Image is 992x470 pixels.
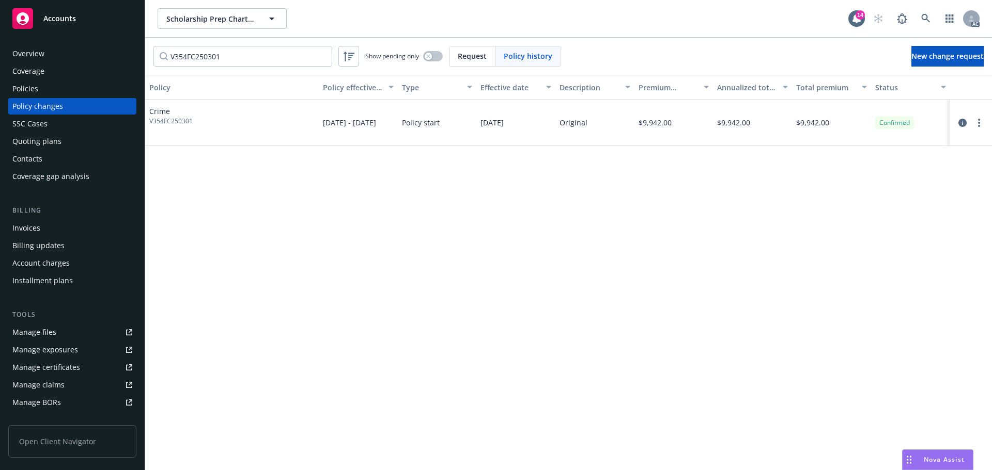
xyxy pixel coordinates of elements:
div: Billing updates [12,237,65,254]
span: $9,942.00 [796,117,829,128]
div: Manage certificates [12,359,80,376]
div: Effective date [481,82,540,93]
button: Nova Assist [902,449,973,470]
a: Contacts [8,151,136,167]
span: V354FC250301 [149,117,193,126]
a: Start snowing [868,8,889,29]
div: Coverage [12,63,44,79]
a: Summary of insurance [8,412,136,428]
a: Accounts [8,4,136,33]
div: Manage BORs [12,394,61,411]
div: Manage files [12,324,56,341]
div: Policies [12,80,38,97]
button: Scholarship Prep Charter Schools [158,8,287,29]
div: Account charges [12,255,70,271]
button: Type [398,75,477,100]
div: Manage claims [12,377,65,393]
div: Coverage gap analysis [12,168,89,185]
span: $9,942.00 [639,117,672,128]
a: more [973,117,985,129]
a: Account charges [8,255,136,271]
div: SSC Cases [12,116,48,132]
div: Annualized total premium change [717,82,777,93]
div: Overview [12,45,44,62]
span: Show pending only [365,52,419,60]
a: circleInformation [956,117,969,129]
a: Manage BORs [8,394,136,411]
a: Report a Bug [892,8,912,29]
div: Original [560,117,587,128]
a: New change request [911,46,984,67]
a: Manage claims [8,377,136,393]
span: Crime [149,106,193,117]
div: Billing [8,205,136,216]
div: Policy effective dates [323,82,382,93]
span: Request [458,51,487,61]
a: Invoices [8,220,136,236]
button: Status [871,75,950,100]
span: Scholarship Prep Charter Schools [166,13,256,24]
a: Policies [8,80,136,97]
a: Switch app [939,8,960,29]
div: Premium change [639,82,698,93]
div: Total premium [796,82,856,93]
a: Manage files [8,324,136,341]
a: Manage certificates [8,359,136,376]
a: SSC Cases [8,116,136,132]
span: New change request [911,51,984,61]
button: Policy effective dates [319,75,398,100]
button: Description [555,75,634,100]
a: Manage exposures [8,342,136,358]
a: Billing updates [8,237,136,254]
span: Nova Assist [924,455,965,464]
button: Policy [145,75,319,100]
span: Open Client Navigator [8,425,136,458]
input: Filter by keyword... [153,46,332,67]
div: Description [560,82,619,93]
div: Type [402,82,461,93]
span: Confirmed [879,118,910,127]
div: Status [875,82,935,93]
span: [DATE] - [DATE] [323,117,376,128]
div: Manage exposures [12,342,78,358]
div: Contacts [12,151,42,167]
div: Tools [8,310,136,320]
a: Policy changes [8,98,136,115]
span: Policy history [504,51,552,61]
span: Policy start [402,117,440,128]
div: Drag to move [903,450,916,469]
div: Policy changes [12,98,63,115]
a: Overview [8,45,136,62]
div: Quoting plans [12,133,61,150]
span: $9,942.00 [717,117,750,128]
button: Premium change [634,75,714,100]
div: Summary of insurance [12,412,91,428]
div: 14 [856,10,865,20]
div: Policy [149,82,315,93]
button: Effective date [476,75,555,100]
a: Installment plans [8,272,136,289]
button: Total premium [792,75,871,100]
span: Accounts [43,14,76,23]
div: Invoices [12,220,40,236]
span: [DATE] [481,117,504,128]
a: Search [916,8,936,29]
button: Annualized total premium change [713,75,792,100]
div: Installment plans [12,272,73,289]
a: Coverage gap analysis [8,168,136,185]
a: Coverage [8,63,136,79]
a: Quoting plans [8,133,136,150]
